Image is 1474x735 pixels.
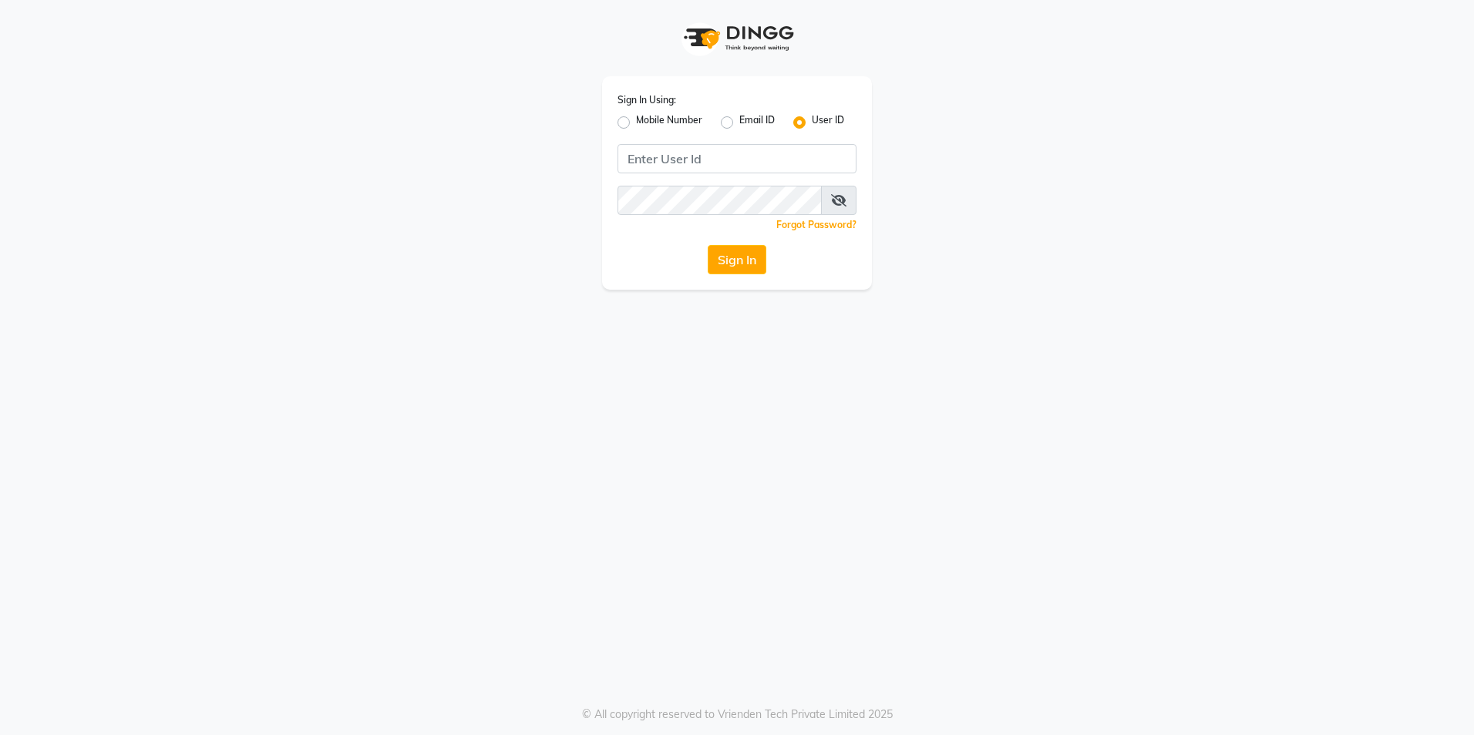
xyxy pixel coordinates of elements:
[675,15,799,61] img: logo1.svg
[618,93,676,107] label: Sign In Using:
[618,144,856,173] input: Username
[776,219,856,230] a: Forgot Password?
[812,113,844,132] label: User ID
[739,113,775,132] label: Email ID
[708,245,766,274] button: Sign In
[636,113,702,132] label: Mobile Number
[618,186,822,215] input: Username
